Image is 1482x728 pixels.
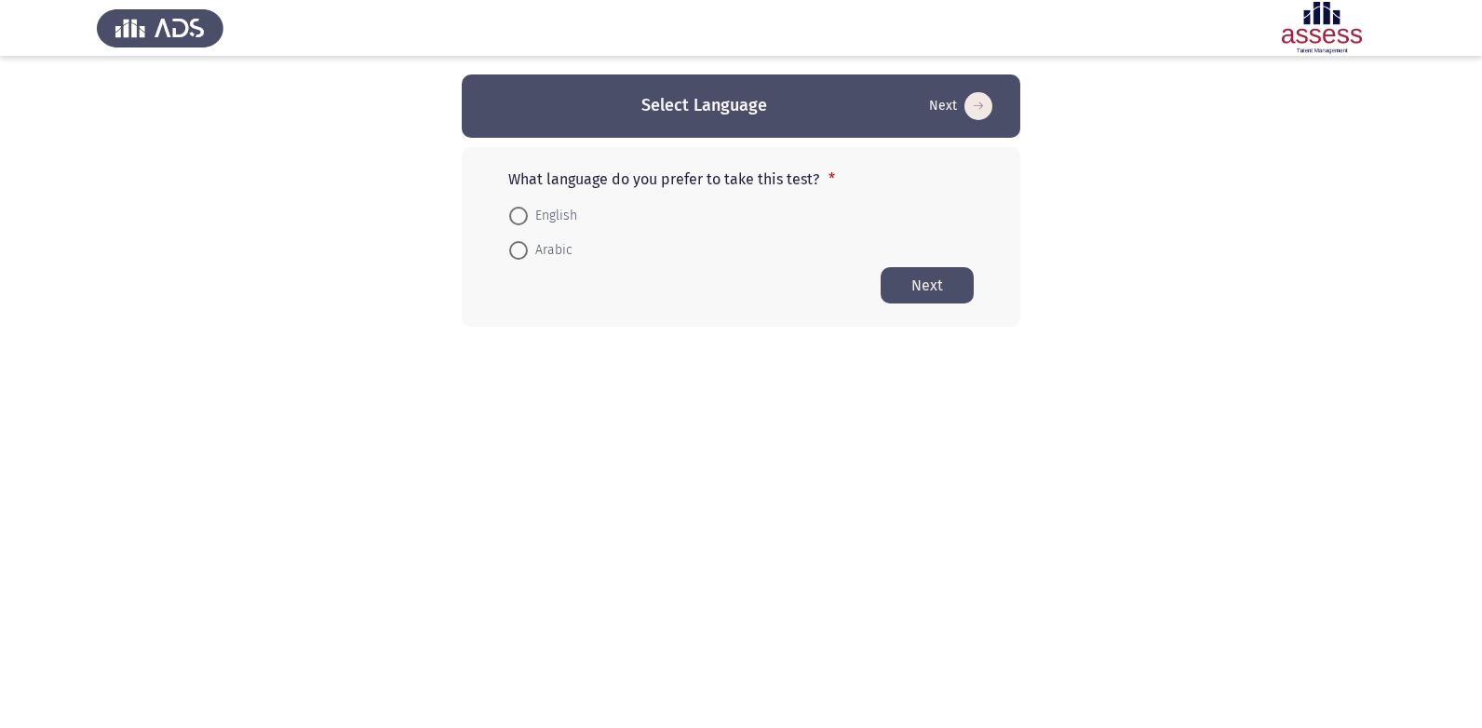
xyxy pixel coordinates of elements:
[1259,2,1385,54] img: Assessment logo of Development Assessment R1 (EN/AR)
[923,91,998,121] button: Start assessment
[97,2,223,54] img: Assess Talent Management logo
[881,267,974,303] button: Start assessment
[528,205,577,227] span: English
[641,94,767,117] h3: Select Language
[528,239,573,262] span: Arabic
[508,170,974,188] p: What language do you prefer to take this test?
